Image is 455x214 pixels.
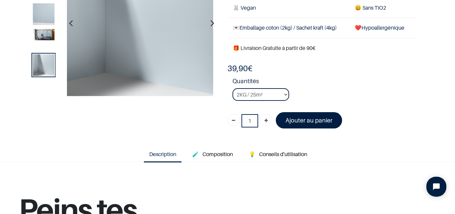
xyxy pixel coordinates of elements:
[260,114,272,126] a: Ajouter
[233,45,315,51] font: 🎁 Livraison Gratuite à partir de 90€
[249,151,255,157] span: 💡
[149,151,176,157] span: Description
[355,4,365,11] span: 😄 S
[285,117,332,124] font: Ajouter au panier
[276,112,342,128] a: Ajouter au panier
[33,54,55,76] img: Product image
[233,4,256,11] span: 🐰 Vegan
[233,24,239,31] span: 💌
[227,64,248,73] span: 39,90
[227,64,252,73] b: €
[203,151,233,157] span: Composition
[259,151,307,157] span: Conseils d'utilisation
[349,18,417,38] td: ❤️Hypoallergénique
[227,114,239,126] a: Supprimer
[227,18,349,38] td: Emballage coton (2kg) / Sachet kraft (4kg)
[33,29,55,40] img: Product image
[232,77,417,88] strong: Quantités
[421,171,452,202] iframe: Tidio Chat
[33,3,55,25] img: Product image
[192,151,199,157] span: 🧪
